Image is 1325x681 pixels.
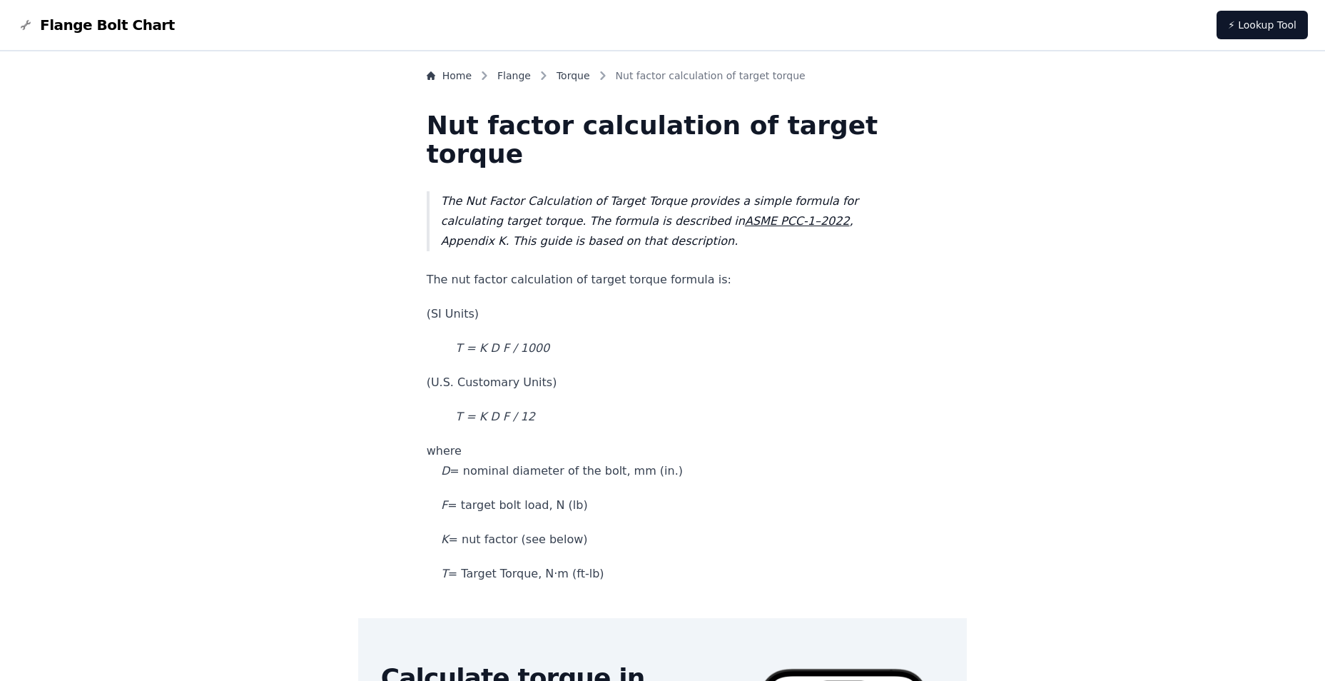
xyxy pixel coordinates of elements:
p: = nut factor (see below) [427,530,899,550]
em: T = K D F / 1000 [455,341,549,355]
em: , Appendix K [441,214,853,248]
nav: Breadcrumb [427,69,899,89]
blockquote: The Nut Factor Calculation of Target Torque provides a simple formula for calculating target torq... [427,191,899,251]
a: ASME PCC-1–2022 [745,214,850,228]
h1: Nut factor calculation of target torque [427,111,899,168]
a: Flange Bolt Chart LogoFlange Bolt Chart [17,15,175,35]
a: Home [427,69,472,83]
p: where = nominal diameter of the bolt, mm (in.) [427,441,899,481]
p: = target bolt load, N (lb) [427,495,899,515]
p: The nut factor calculation of target torque formula is: [427,270,899,290]
em: T [441,567,448,580]
span: Nut factor calculation of target torque [616,69,806,83]
p: (U.S. Customary Units) [427,373,899,393]
em: D [441,464,450,478]
p: = Target Torque, N·m (ft-lb) [427,564,899,584]
a: ⚡ Lookup Tool [1217,11,1308,39]
img: Flange Bolt Chart Logo [17,16,34,34]
em: K [441,533,449,546]
em: T = K D F / 12 [455,410,534,423]
em: F [441,498,447,512]
span: Flange Bolt Chart [40,15,175,35]
a: Torque [557,69,590,83]
a: Flange [497,69,531,83]
p: (SI Units) [427,304,899,324]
